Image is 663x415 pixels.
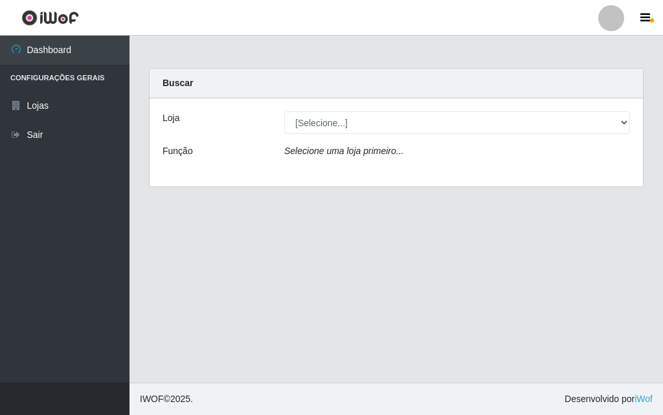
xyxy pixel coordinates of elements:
label: Função [163,144,193,158]
span: Desenvolvido por [565,392,653,406]
img: CoreUI Logo [21,10,79,26]
span: © 2025 . [140,392,193,406]
i: Selecione uma loja primeiro... [284,146,403,156]
strong: Buscar [163,78,193,88]
label: Loja [163,111,179,125]
a: iWof [635,394,653,404]
span: IWOF [140,394,164,404]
